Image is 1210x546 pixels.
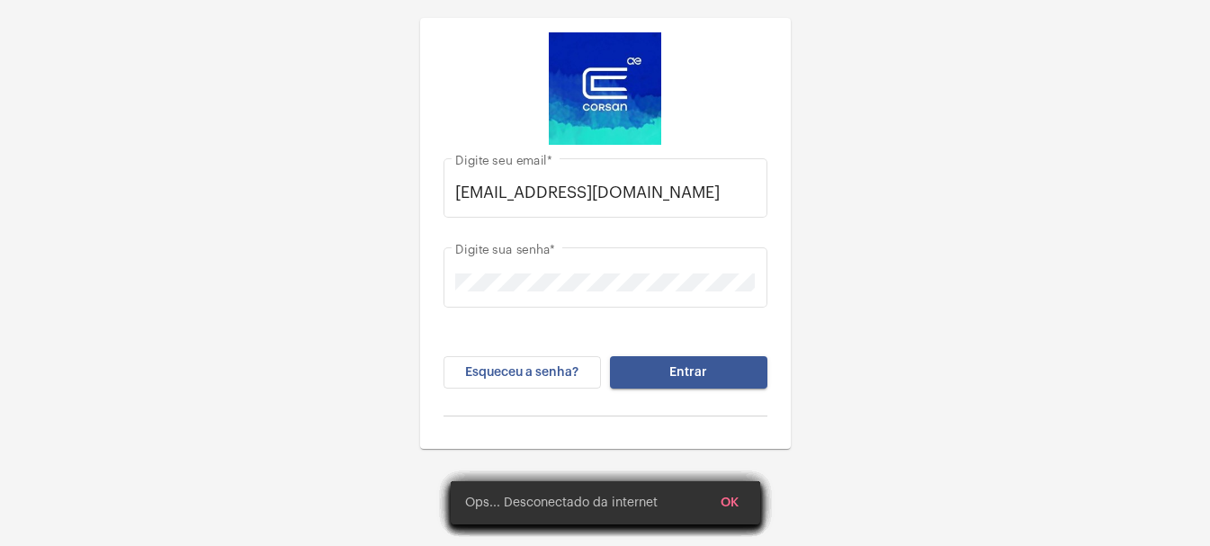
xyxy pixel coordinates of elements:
[669,366,707,379] span: Entrar
[444,356,601,389] button: Esqueceu a senha?
[465,494,658,512] span: Ops... Desconectado da internet
[465,366,578,379] span: Esqueceu a senha?
[721,497,739,509] span: OK
[549,32,661,145] img: d4669ae0-8c07-2337-4f67-34b0df7f5ae4.jpeg
[610,356,767,389] button: Entrar
[455,183,755,201] input: Digite seu email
